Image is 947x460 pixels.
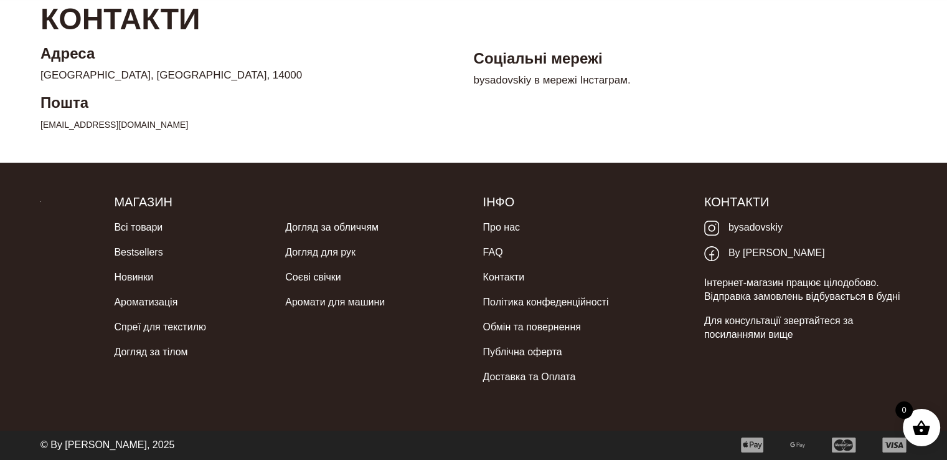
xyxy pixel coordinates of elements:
[474,49,907,68] h5: Соціальні мережі
[285,215,379,240] a: Догляд за обличчям
[704,215,783,241] a: bysadovskiy
[40,93,474,112] h5: Пошта
[285,240,356,265] a: Догляд для рук
[474,73,907,88] p: bysadovskiy в мережі Інстаграм.
[483,340,562,365] a: Публічна оферта
[40,438,174,452] p: © By [PERSON_NAME], 2025
[285,265,341,290] a: Соєві свічки
[704,314,907,342] p: Для консультації звертайтеся за посиланнями вище
[114,240,163,265] a: Bestsellers
[704,194,907,210] h5: Контакти
[704,241,825,266] a: By [PERSON_NAME]
[40,120,188,130] a: [EMAIL_ADDRESS][DOMAIN_NAME]
[483,240,502,265] a: FAQ
[114,265,153,290] a: Новинки
[40,68,474,83] p: [GEOGRAPHIC_DATA], [GEOGRAPHIC_DATA], 14000
[483,194,685,210] h5: Інфо
[483,265,524,290] a: Контакти
[114,315,206,340] a: Спреї для текстилю
[285,290,385,315] a: Аромати для машини
[40,44,474,63] h5: Адреса
[483,215,519,240] a: Про нас
[114,340,187,365] a: Догляд за тілом
[114,290,177,315] a: Ароматизація
[704,276,907,304] p: Інтернет-магазин працює цілодобово. Відправка замовлень відбувається в будні
[483,290,608,315] a: Політика конфеденційності
[114,215,163,240] a: Всі товари
[895,401,913,419] span: 0
[483,365,575,390] a: Доставка та Оплата
[114,194,464,210] h5: Магазин
[483,315,580,340] a: Обмін та повернення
